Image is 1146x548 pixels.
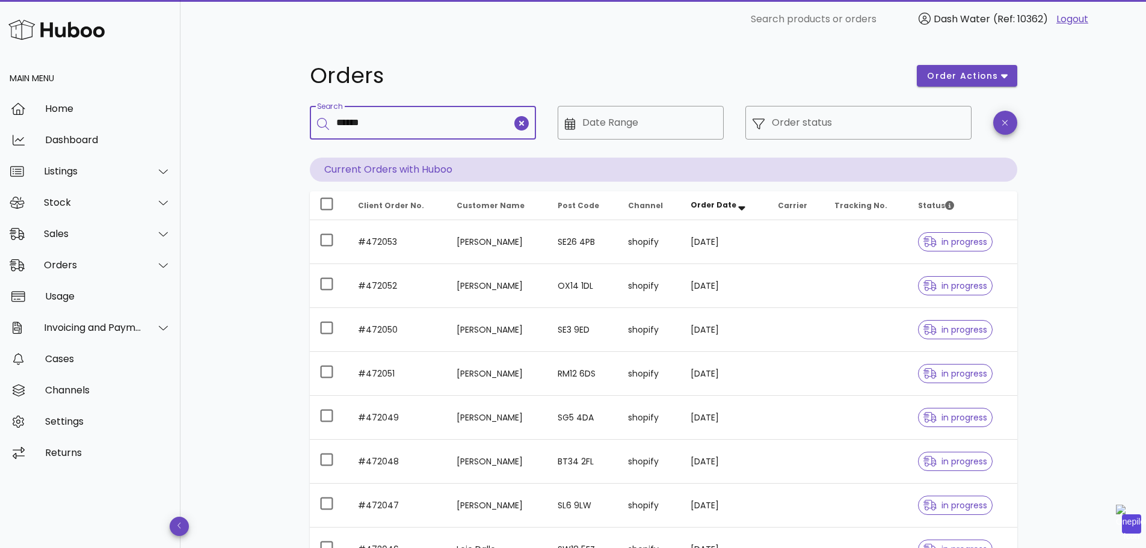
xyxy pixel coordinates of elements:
[348,191,447,220] th: Client Order No.
[44,165,142,177] div: Listings
[918,200,954,211] span: Status
[618,484,681,528] td: shopify
[778,200,807,211] span: Carrier
[447,191,548,220] th: Customer Name
[348,220,447,264] td: #472053
[45,291,171,302] div: Usage
[923,369,987,378] span: in progress
[681,220,769,264] td: [DATE]
[447,396,548,440] td: [PERSON_NAME]
[934,12,990,26] span: Dash Water
[348,308,447,352] td: #472050
[681,396,769,440] td: [DATE]
[926,70,999,82] span: order actions
[348,440,447,484] td: #472048
[447,264,548,308] td: [PERSON_NAME]
[548,352,618,396] td: RM12 6DS
[768,191,825,220] th: Carrier
[514,116,529,131] button: clear icon
[681,440,769,484] td: [DATE]
[45,416,171,427] div: Settings
[348,484,447,528] td: #472047
[681,484,769,528] td: [DATE]
[834,200,887,211] span: Tracking No.
[923,325,987,334] span: in progress
[348,396,447,440] td: #472049
[923,413,987,422] span: in progress
[44,259,142,271] div: Orders
[317,102,342,111] label: Search
[447,352,548,396] td: [PERSON_NAME]
[691,200,736,210] span: Order Date
[358,200,424,211] span: Client Order No.
[348,264,447,308] td: #472052
[548,264,618,308] td: OX14 1DL
[44,228,142,239] div: Sales
[45,103,171,114] div: Home
[825,191,908,220] th: Tracking No.
[548,396,618,440] td: SG5 4DA
[45,447,171,458] div: Returns
[447,484,548,528] td: [PERSON_NAME]
[993,12,1048,26] span: (Ref: 10362)
[548,308,618,352] td: SE3 9ED
[923,282,987,290] span: in progress
[45,384,171,396] div: Channels
[917,65,1017,87] button: order actions
[548,220,618,264] td: SE26 4PB
[447,308,548,352] td: [PERSON_NAME]
[923,457,987,466] span: in progress
[618,396,681,440] td: shopify
[45,353,171,365] div: Cases
[45,134,171,146] div: Dashboard
[548,191,618,220] th: Post Code
[681,191,769,220] th: Order Date: Sorted descending. Activate to remove sorting.
[618,191,681,220] th: Channel
[558,200,599,211] span: Post Code
[923,238,987,246] span: in progress
[681,264,769,308] td: [DATE]
[628,200,663,211] span: Channel
[8,17,105,43] img: Huboo Logo
[548,440,618,484] td: BT34 2FL
[618,220,681,264] td: shopify
[618,440,681,484] td: shopify
[310,158,1017,182] p: Current Orders with Huboo
[44,197,142,208] div: Stock
[618,352,681,396] td: shopify
[681,308,769,352] td: [DATE]
[447,440,548,484] td: [PERSON_NAME]
[681,352,769,396] td: [DATE]
[908,191,1017,220] th: Status
[310,65,903,87] h1: Orders
[618,308,681,352] td: shopify
[1056,12,1088,26] a: Logout
[923,501,987,510] span: in progress
[447,220,548,264] td: [PERSON_NAME]
[618,264,681,308] td: shopify
[44,322,142,333] div: Invoicing and Payments
[457,200,525,211] span: Customer Name
[348,352,447,396] td: #472051
[548,484,618,528] td: SL6 9LW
